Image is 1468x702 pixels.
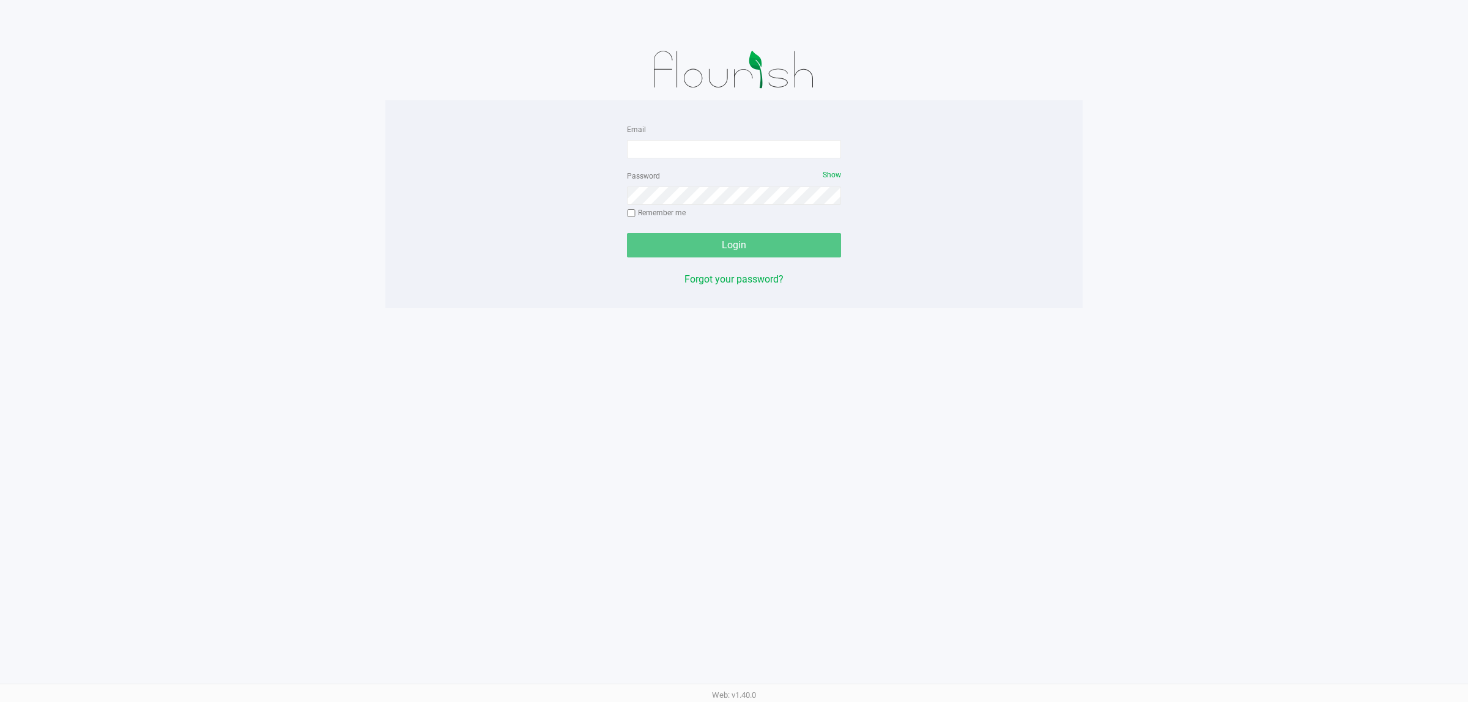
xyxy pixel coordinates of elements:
[627,209,636,218] input: Remember me
[712,690,756,700] span: Web: v1.40.0
[627,171,660,182] label: Password
[627,207,686,218] label: Remember me
[823,171,841,179] span: Show
[627,124,646,135] label: Email
[684,272,784,287] button: Forgot your password?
